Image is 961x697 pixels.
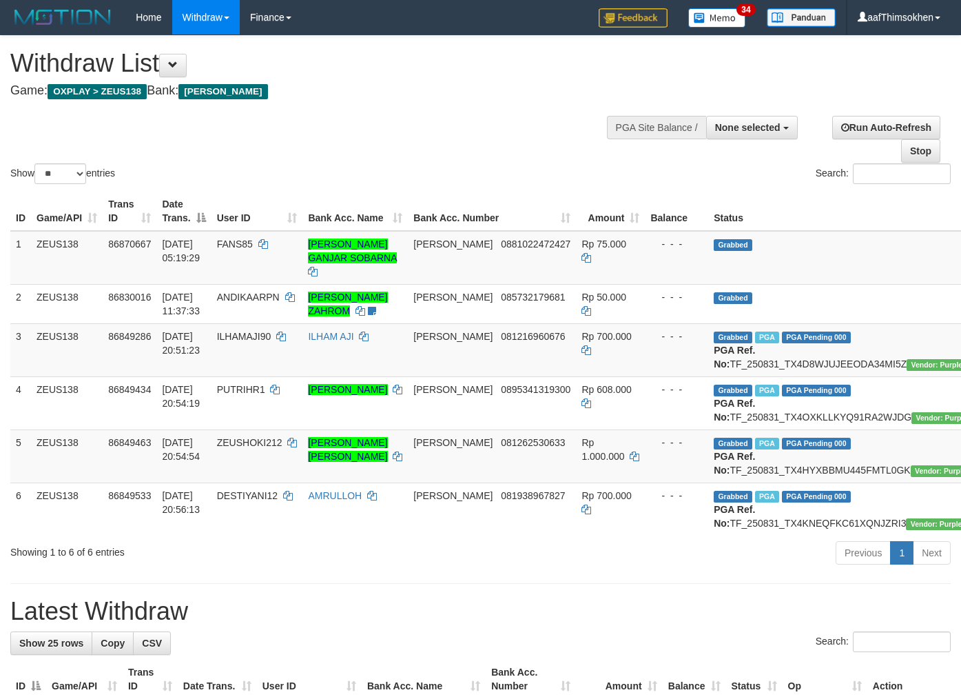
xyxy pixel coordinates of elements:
span: [PERSON_NAME] [413,331,493,342]
b: PGA Ref. No: [714,451,755,476]
span: Copy 0895341319300 to clipboard [501,384,570,395]
div: Showing 1 to 6 of 6 entries [10,540,390,559]
div: - - - [650,383,703,396]
span: ILHAMAJI90 [217,331,271,342]
a: Previous [836,541,891,565]
img: MOTION_logo.png [10,7,115,28]
span: Marked by aafRornrotha [755,491,779,503]
a: Next [913,541,951,565]
td: ZEUS138 [31,323,103,376]
span: [DATE] 20:56:13 [162,490,200,515]
span: PGA Pending [782,491,851,503]
span: PGA Pending [782,332,851,343]
div: PGA Site Balance / [607,116,706,139]
span: Marked by aafRornrotha [755,438,779,449]
a: CSV [133,632,171,655]
td: 6 [10,483,31,536]
h1: Latest Withdraw [10,598,951,625]
span: OXPLAY > ZEUS138 [48,84,147,99]
span: Copy 0881022472427 to clipboard [501,239,570,250]
label: Show entries [10,163,115,184]
span: 86849463 [108,437,151,448]
span: CSV [142,638,162,649]
span: Marked by aafRornrotha [755,385,779,396]
div: - - - [650,436,703,449]
input: Search: [853,163,951,184]
span: Copy 081262530633 to clipboard [501,437,565,448]
td: 5 [10,430,31,483]
span: Grabbed [714,491,752,503]
a: ILHAM AJI [308,331,353,342]
td: 2 [10,284,31,323]
span: Copy [101,638,125,649]
th: User ID: activate to sort column ascending [211,192,303,231]
a: Run Auto-Refresh [832,116,940,139]
img: panduan.png [767,8,836,27]
span: Grabbed [714,385,752,396]
td: ZEUS138 [31,231,103,285]
th: Bank Acc. Name: activate to sort column ascending [302,192,408,231]
img: Button%20Memo.svg [688,8,746,28]
div: - - - [650,330,703,343]
a: [PERSON_NAME] [PERSON_NAME] [308,437,387,462]
th: Bank Acc. Number: activate to sort column ascending [408,192,576,231]
span: [PERSON_NAME] [413,437,493,448]
th: Date Trans.: activate to sort column descending [156,192,211,231]
a: [PERSON_NAME] [308,384,387,395]
span: PGA Pending [782,385,851,396]
td: 1 [10,231,31,285]
label: Search: [816,163,951,184]
h4: Game: Bank: [10,84,627,98]
th: ID [10,192,31,231]
span: Grabbed [714,332,752,343]
span: 86830016 [108,292,151,303]
span: Marked by aafRornrotha [755,332,779,343]
span: 86849286 [108,331,151,342]
b: PGA Ref. No: [714,504,755,529]
span: 86849533 [108,490,151,501]
b: PGA Ref. No: [714,345,755,370]
a: Stop [901,139,940,163]
span: None selected [715,122,781,133]
select: Showentries [34,163,86,184]
a: Show 25 rows [10,632,92,655]
span: [PERSON_NAME] [413,490,493,501]
span: Rp 700.000 [581,331,631,342]
span: Rp 50.000 [581,292,626,303]
img: Feedback.jpg [599,8,668,28]
div: - - - [650,489,703,503]
span: [DATE] 20:51:23 [162,331,200,356]
td: ZEUS138 [31,284,103,323]
span: FANS85 [217,239,253,250]
span: [PERSON_NAME] [178,84,267,99]
input: Search: [853,632,951,652]
span: [PERSON_NAME] [413,384,493,395]
th: Balance [645,192,708,231]
div: - - - [650,290,703,304]
span: Rp 1.000.000 [581,437,624,462]
a: [PERSON_NAME] ZAHROM [308,292,387,316]
button: None selected [706,116,798,139]
a: Copy [92,632,134,655]
span: 34 [736,3,755,16]
span: Copy 081216960676 to clipboard [501,331,565,342]
span: [DATE] 20:54:19 [162,384,200,409]
td: 4 [10,376,31,430]
span: Rp 608.000 [581,384,631,395]
span: ANDIKAARPN [217,292,280,303]
a: 1 [890,541,913,565]
div: - - - [650,237,703,251]
span: [DATE] 20:54:54 [162,437,200,462]
h1: Withdraw List [10,50,627,77]
span: DESTIYANI12 [217,490,278,501]
th: Amount: activate to sort column ascending [576,192,645,231]
span: Show 25 rows [19,638,83,649]
span: 86849434 [108,384,151,395]
span: Rp 700.000 [581,490,631,501]
span: [DATE] 05:19:29 [162,239,200,263]
td: ZEUS138 [31,483,103,536]
a: AMRULLOH [308,490,362,501]
td: ZEUS138 [31,430,103,483]
span: Grabbed [714,438,752,449]
span: Rp 75.000 [581,239,626,250]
